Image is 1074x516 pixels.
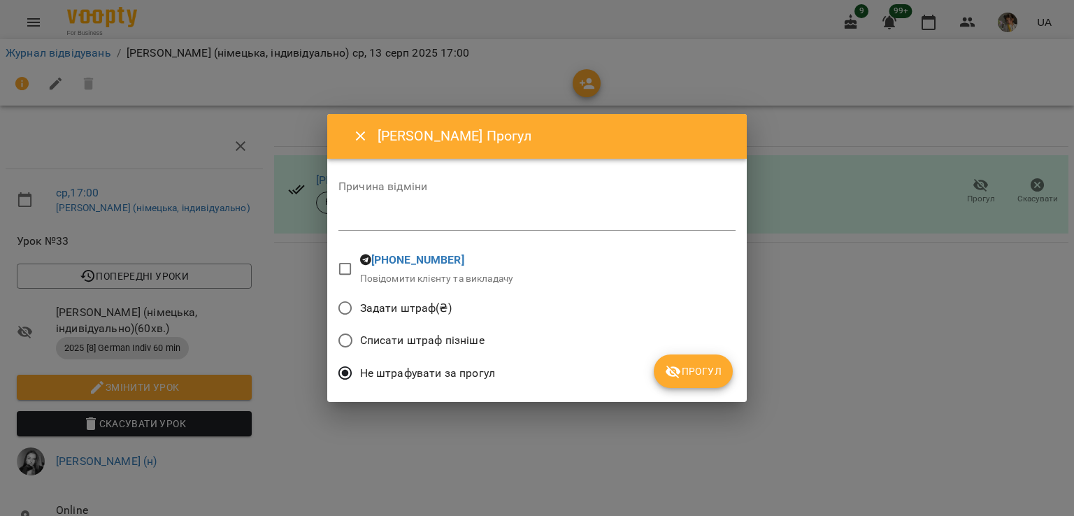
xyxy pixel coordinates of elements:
label: Причина відміни [338,181,736,192]
button: Close [344,120,378,153]
span: Списати штраф пізніше [360,332,485,349]
span: Задати штраф(₴) [360,300,452,317]
span: Прогул [665,363,722,380]
button: Прогул [654,354,733,388]
p: Повідомити клієнту та викладачу [360,272,514,286]
span: Не штрафувати за прогул [360,365,495,382]
h6: [PERSON_NAME] Прогул [378,125,730,147]
a: [PHONE_NUMBER] [371,253,464,266]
